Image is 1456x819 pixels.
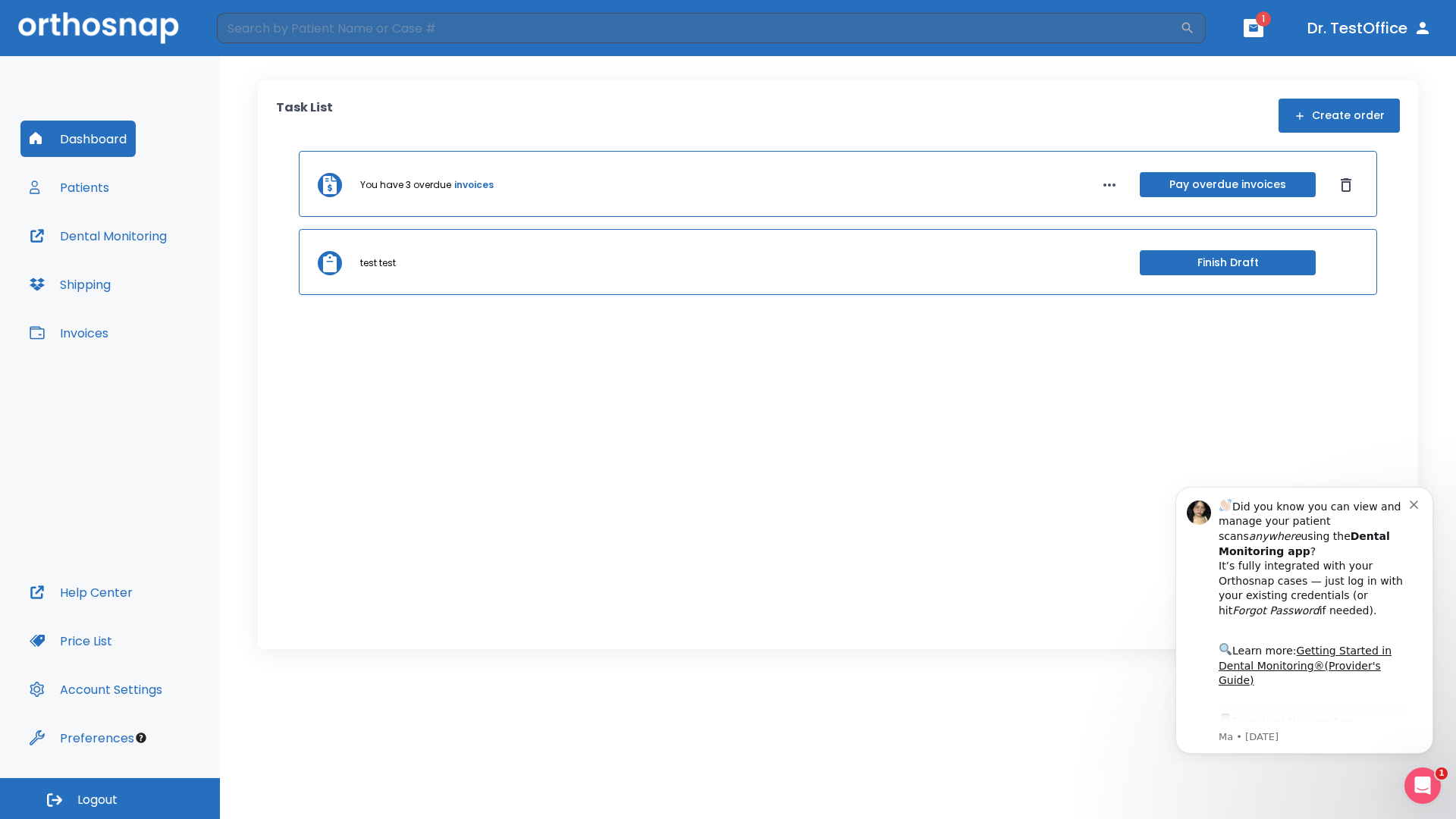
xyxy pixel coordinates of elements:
[1404,767,1441,804] iframe: Intercom live chat
[276,99,333,133] p: Task List
[66,257,257,271] p: Message from Ma, sent 7w ago
[20,218,176,254] button: Dental Monitoring
[20,720,143,756] button: Preferences
[20,266,120,303] button: Shipping
[18,12,179,43] img: Orthosnap
[20,121,136,157] button: Dashboard
[20,315,118,351] button: Invoices
[1140,172,1316,197] button: Pay overdue invoices
[1140,250,1316,275] button: Finish Draft
[66,238,257,315] div: Download the app: | ​ Let us know if you need help getting started!
[1256,11,1271,27] span: 1
[454,178,494,192] a: invoices
[360,256,396,270] p: test test
[20,574,142,610] button: Help Center
[217,13,1180,43] input: Search by Patient Name or Case #
[1153,473,1456,763] iframe: Intercom notifications message
[66,242,201,269] a: App Store
[20,671,171,708] button: Account Settings
[20,169,118,206] button: Patients
[77,792,118,808] span: Logout
[1279,99,1400,133] button: Create order
[360,178,451,192] p: You have 3 overdue
[1301,14,1438,42] button: Dr. TestOffice
[20,623,121,659] button: Price List
[1334,173,1358,197] button: Dismiss
[134,731,148,745] div: Tooltip anchor
[257,24,269,36] button: Dismiss notification
[1436,767,1448,780] span: 1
